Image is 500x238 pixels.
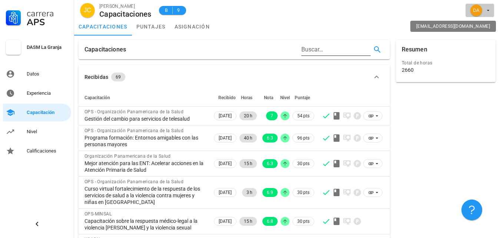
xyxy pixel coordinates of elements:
[246,188,252,197] span: 3 h
[267,159,273,168] span: 6.3
[218,95,236,100] span: Recibido
[244,111,252,120] span: 20 h
[267,188,273,197] span: 6.9
[116,73,121,81] span: 69
[85,218,206,231] div: Capacitación sobre la respuesta médico-legal a la violencia [PERSON_NAME] y la violencia sexual
[163,7,169,14] span: B
[85,154,171,159] span: Organización Panamericana de la Salud
[264,95,273,100] span: Nota
[295,95,310,100] span: Puntaje
[3,65,71,83] a: Datos
[470,4,482,16] div: avatar
[297,112,309,120] span: 54 pts
[258,89,279,107] th: Nota
[219,217,232,225] span: [DATE]
[176,7,182,14] span: 9
[244,159,252,168] span: 15 h
[85,160,206,173] div: Mejor atención para las ENT: Acelerar acciones en la Atención Primaria de Salud
[219,188,232,197] span: [DATE]
[241,95,252,100] span: Horas
[85,211,112,217] span: OPS-MINSAL
[3,104,71,121] a: Capacitación
[219,112,232,120] span: [DATE]
[212,89,238,107] th: Recibido
[27,44,68,50] div: DASM La Granja
[84,3,91,18] span: JC
[27,90,68,96] div: Experiencia
[85,95,110,100] span: Capacitación
[85,134,206,148] div: Programa formación: Entornos amigables con las personas mayores
[27,110,68,115] div: Capacitación
[79,89,212,107] th: Capacitación
[244,134,252,143] span: 40 h
[267,134,273,143] span: 6.3
[27,129,68,135] div: Nivel
[85,185,206,205] div: Curso virtual fortalecimiento de la respuesta de los servicios de salud a la violencia contra muj...
[280,95,290,100] span: Nivel
[297,134,309,142] span: 96 pts
[402,59,490,67] div: Total de horas
[238,89,258,107] th: Horas
[80,3,95,18] div: avatar
[27,148,68,154] div: Calificaciones
[170,18,215,36] a: asignación
[132,18,170,36] a: puntajes
[244,217,252,226] span: 15 h
[27,71,68,77] div: Datos
[3,123,71,141] a: Nivel
[279,89,291,107] th: Nivel
[402,40,427,59] div: Resumen
[79,65,390,89] button: Recibidas 69
[85,109,183,114] span: OPS - Organización Panamericana de la Salud
[271,111,273,120] span: 7
[85,179,183,184] span: OPS - Organización Panamericana de la Salud
[297,189,309,196] span: 30 pts
[85,115,206,122] div: Gestión del cambio para servicios de telesalud
[27,18,68,27] div: APS
[85,40,126,59] div: Capacitaciones
[402,67,414,73] div: 2660
[99,10,152,18] div: Capacitaciones
[85,73,108,81] div: Recibidas
[74,18,132,36] a: capacitaciones
[291,89,316,107] th: Puntaje
[297,160,309,167] span: 30 pts
[3,142,71,160] a: Calificaciones
[27,9,68,18] div: Carrera
[99,3,152,10] div: [PERSON_NAME]
[219,160,232,168] span: [DATE]
[297,218,309,225] span: 30 pts
[219,134,232,142] span: [DATE]
[267,217,273,226] span: 6.8
[3,84,71,102] a: Experiencia
[85,128,183,133] span: OPS - Organización Panamericana de la Salud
